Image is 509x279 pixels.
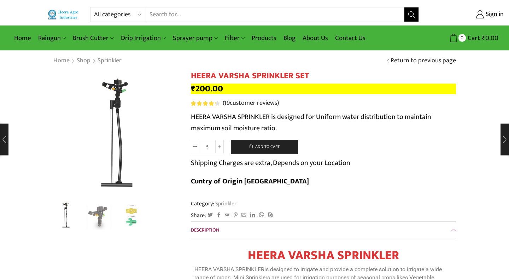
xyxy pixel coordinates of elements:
a: 1 [84,202,113,231]
div: Rated 4.37 out of 5 [191,101,220,106]
a: Sign in [429,8,504,21]
span: 19 [224,98,230,108]
a: Blog [280,30,299,46]
span: Cart [466,33,480,43]
a: Shop [76,56,91,66]
a: Sprinkler [214,199,236,208]
a: Products [248,30,280,46]
a: Filter [221,30,248,46]
span: ₹ [482,33,485,44]
bdi: 0.00 [482,33,498,44]
a: Contact Us [332,30,369,46]
p: Shipping Charges are extra, Depends on your Location [191,157,350,169]
span: 0 [458,34,466,41]
strong: HEERA VARSHA SPRINKLER [248,245,399,266]
span: ₹ [191,81,195,96]
a: Return to previous page [391,56,456,66]
a: 0 Cart ₹0.00 [426,32,498,45]
a: Sprinkler [97,56,122,66]
b: Cuntry of Origin [GEOGRAPHIC_DATA] [191,175,309,187]
a: Description [191,222,456,239]
a: Sprayer pump [169,30,221,46]
span: 19 [191,101,221,106]
button: Search button [404,7,419,22]
bdi: 200.00 [191,81,223,96]
span: HEERA VARSHA SPRINKLER [194,266,264,273]
li: 3 / 3 [117,202,146,230]
span: Sign in [484,10,504,19]
img: Impact Mini Sprinkler [53,71,180,198]
input: Product quantity [199,140,215,153]
div: 1 / 3 [53,71,180,198]
a: Home [11,30,35,46]
span: HEERA VARSHA SPRINKLER is designed for Uniform water distribution to maintain maximum soil moistu... [191,111,431,134]
nav: Breadcrumb [53,56,122,66]
a: nozzle [117,202,146,231]
li: 1 / 3 [51,202,81,230]
a: Raingun [35,30,69,46]
input: Search for... [146,7,404,22]
a: Brush Cutter [69,30,117,46]
a: About Us [299,30,332,46]
button: Add to cart [231,140,298,154]
img: Impact Mini Sprinkler [51,201,81,230]
span: Share: [191,211,206,220]
span: Category: [191,200,236,208]
span: Description [191,226,219,234]
a: Home [53,56,70,66]
a: (19customer reviews) [223,99,279,108]
a: Drip Irrigation [117,30,169,46]
span: Rated out of 5 based on customer ratings [191,101,216,106]
h1: HEERA VARSHA SPRINKLER SET [191,71,456,81]
li: 2 / 3 [84,202,113,230]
